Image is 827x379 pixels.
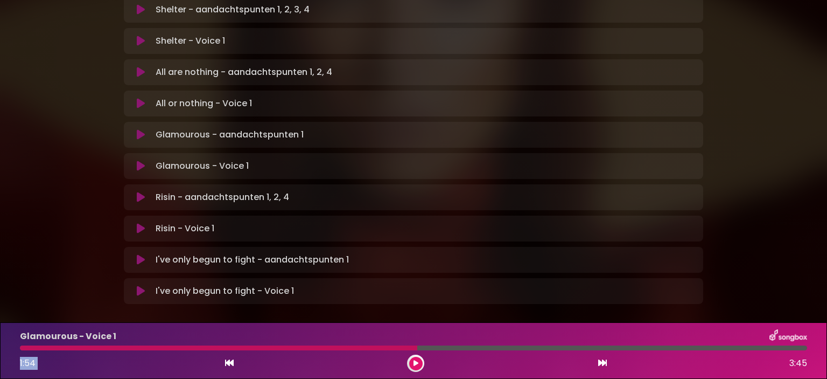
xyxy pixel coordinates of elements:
[156,285,294,298] p: I've only begun to fight - Voice 1
[156,191,289,204] p: Risin - aandachtspunten 1, 2, 4
[769,329,807,343] img: songbox-logo-white.png
[156,66,332,79] p: All are nothing - aandachtspunten 1, 2, 4
[156,160,249,173] p: Glamourous - Voice 1
[156,253,349,266] p: I've only begun to fight - aandachtspunten 1
[156,97,252,110] p: All or nothing - Voice 1
[156,35,225,47] p: Shelter - Voice 1
[156,128,304,141] p: Glamourous - aandachtspunten 1
[156,3,310,16] p: Shelter - aandachtspunten 1, 2, 3, 4
[20,330,116,343] p: Glamourous - Voice 1
[156,222,214,235] p: Risin - Voice 1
